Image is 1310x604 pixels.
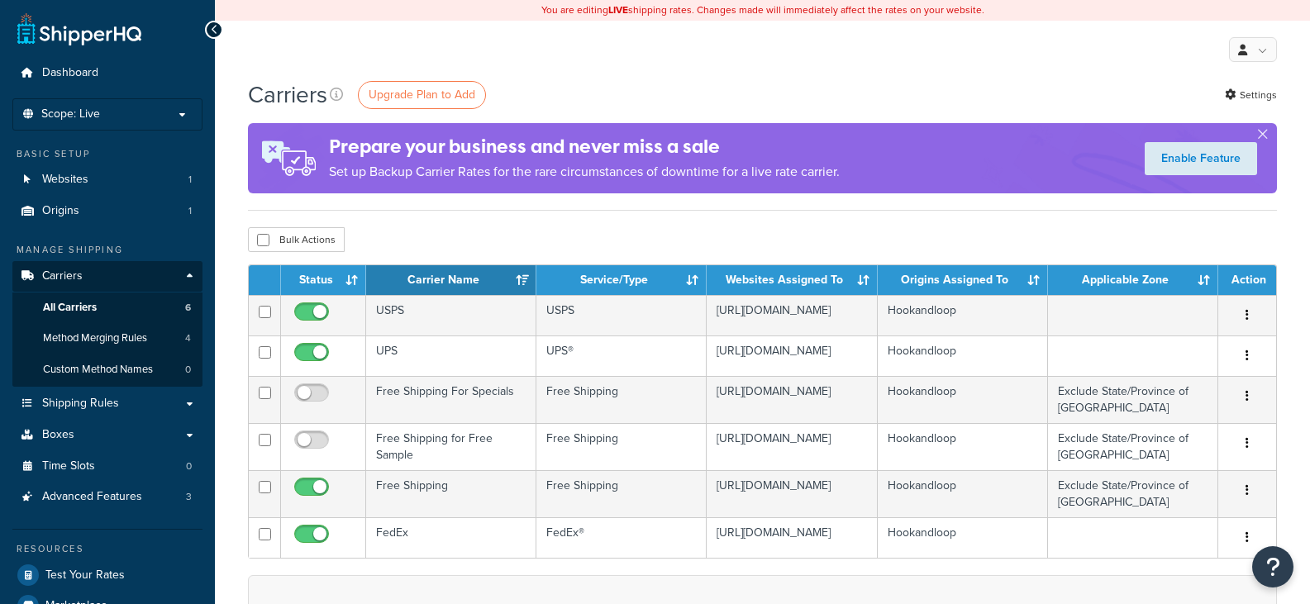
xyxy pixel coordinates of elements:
td: Free Shipping For Specials [366,376,536,423]
td: Hookandloop [878,335,1048,376]
button: Bulk Actions [248,227,345,252]
a: Test Your Rates [12,560,202,590]
span: 0 [186,459,192,473]
td: [URL][DOMAIN_NAME] [707,335,877,376]
span: 6 [185,301,191,315]
a: Advanced Features 3 [12,482,202,512]
th: Origins Assigned To: activate to sort column ascending [878,265,1048,295]
h4: Prepare your business and never miss a sale [329,133,840,160]
a: Websites 1 [12,164,202,195]
th: Applicable Zone: activate to sort column ascending [1048,265,1218,295]
a: Custom Method Names 0 [12,354,202,385]
a: Boxes [12,420,202,450]
h1: Carriers [248,78,327,111]
td: [URL][DOMAIN_NAME] [707,423,877,470]
a: Method Merging Rules 4 [12,323,202,354]
li: All Carriers [12,292,202,323]
a: Carriers [12,261,202,292]
span: 1 [188,204,192,218]
p: Set up Backup Carrier Rates for the rare circumstances of downtime for a live rate carrier. [329,160,840,183]
td: USPS [536,295,707,335]
div: Manage Shipping [12,243,202,257]
td: Hookandloop [878,470,1048,517]
span: Method Merging Rules [43,331,147,345]
td: FedEx [366,517,536,558]
td: Hookandloop [878,517,1048,558]
li: Method Merging Rules [12,323,202,354]
td: UPS [366,335,536,376]
td: UPS® [536,335,707,376]
td: Free Shipping [536,376,707,423]
td: [URL][DOMAIN_NAME] [707,517,877,558]
a: Settings [1225,83,1277,107]
td: FedEx® [536,517,707,558]
b: LIVE [608,2,628,17]
td: [URL][DOMAIN_NAME] [707,376,877,423]
th: Websites Assigned To: activate to sort column ascending [707,265,877,295]
span: Test Your Rates [45,568,125,583]
span: 3 [186,490,192,504]
span: Dashboard [42,66,98,80]
span: Shipping Rules [42,397,119,411]
th: Carrier Name: activate to sort column ascending [366,265,536,295]
span: Websites [42,173,88,187]
a: Origins 1 [12,196,202,226]
span: Origins [42,204,79,218]
div: Basic Setup [12,147,202,161]
span: Advanced Features [42,490,142,504]
td: [URL][DOMAIN_NAME] [707,470,877,517]
span: Boxes [42,428,74,442]
li: Origins [12,196,202,226]
a: Dashboard [12,58,202,88]
li: Custom Method Names [12,354,202,385]
div: Resources [12,542,202,556]
li: Time Slots [12,451,202,482]
td: Hookandloop [878,376,1048,423]
li: Carriers [12,261,202,387]
a: Shipping Rules [12,388,202,419]
a: Time Slots 0 [12,451,202,482]
td: Free Shipping [536,470,707,517]
th: Status: activate to sort column ascending [281,265,366,295]
td: Free Shipping [536,423,707,470]
th: Service/Type: activate to sort column ascending [536,265,707,295]
td: Hookandloop [878,295,1048,335]
img: ad-rules-rateshop-fe6ec290ccb7230408bd80ed9643f0289d75e0ffd9eb532fc0e269fcd187b520.png [248,123,329,193]
td: Free Shipping for Free Sample [366,423,536,470]
span: Upgrade Plan to Add [369,86,475,103]
span: 1 [188,173,192,187]
a: Upgrade Plan to Add [358,81,486,109]
li: Websites [12,164,202,195]
td: Exclude State/Province of [GEOGRAPHIC_DATA] [1048,470,1218,517]
span: Scope: Live [41,107,100,121]
td: Hookandloop [878,423,1048,470]
a: Enable Feature [1145,142,1257,175]
button: Open Resource Center [1252,546,1293,587]
span: Carriers [42,269,83,283]
span: Custom Method Names [43,363,153,377]
a: All Carriers 6 [12,292,202,323]
span: All Carriers [43,301,97,315]
span: 4 [185,331,191,345]
td: Free Shipping [366,470,536,517]
td: Exclude State/Province of [GEOGRAPHIC_DATA] [1048,376,1218,423]
td: [URL][DOMAIN_NAME] [707,295,877,335]
span: 0 [185,363,191,377]
a: ShipperHQ Home [17,12,141,45]
th: Action [1218,265,1276,295]
td: USPS [366,295,536,335]
span: Time Slots [42,459,95,473]
td: Exclude State/Province of [GEOGRAPHIC_DATA] [1048,423,1218,470]
li: Advanced Features [12,482,202,512]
